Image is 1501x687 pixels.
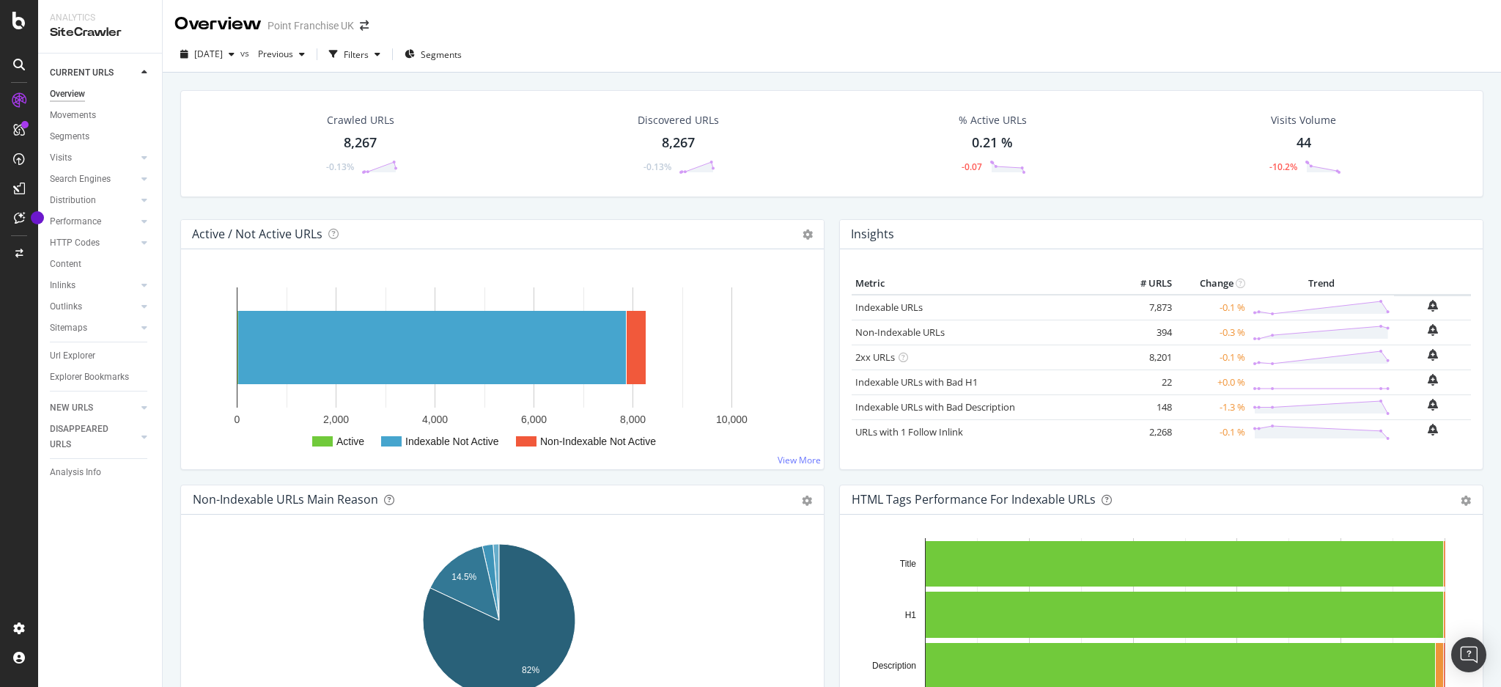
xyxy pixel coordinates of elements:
[1117,295,1176,320] td: 7,873
[1428,399,1438,411] div: bell-plus
[852,273,1117,295] th: Metric
[1271,113,1336,128] div: Visits Volume
[855,400,1015,414] a: Indexable URLs with Bad Description
[50,278,75,293] div: Inlinks
[1176,419,1249,444] td: -0.1 %
[851,224,894,244] h4: Insights
[326,161,354,173] div: -0.13%
[50,235,100,251] div: HTTP Codes
[50,465,152,480] a: Analysis Info
[1117,273,1176,295] th: # URLS
[344,48,369,61] div: Filters
[638,113,719,128] div: Discovered URLs
[50,65,114,81] div: CURRENT URLS
[50,172,111,187] div: Search Engines
[50,257,81,272] div: Content
[900,559,917,569] text: Title
[1176,345,1249,370] td: -0.1 %
[50,299,82,315] div: Outlinks
[50,87,152,102] a: Overview
[1117,394,1176,419] td: 148
[1428,374,1438,386] div: bell-plus
[855,350,895,364] a: 2xx URLs
[50,193,137,208] a: Distribution
[972,133,1013,153] div: 0.21 %
[50,193,96,208] div: Distribution
[50,465,101,480] div: Analysis Info
[1428,349,1438,361] div: bell-plus
[905,610,917,620] text: H1
[1176,370,1249,394] td: +0.0 %
[1176,394,1249,419] td: -1.3 %
[1428,424,1438,436] div: bell-plus
[50,370,152,385] a: Explorer Bookmarks
[50,400,93,416] div: NEW URLS
[31,211,44,224] div: Tooltip anchor
[962,161,982,173] div: -0.07
[855,425,963,438] a: URLs with 1 Follow Inlink
[1428,324,1438,336] div: bell-plus
[50,235,137,251] a: HTTP Codes
[235,414,240,425] text: 0
[192,224,322,244] h4: Active / Not Active URLs
[1461,496,1471,506] div: gear
[50,172,137,187] a: Search Engines
[50,87,85,102] div: Overview
[421,48,462,61] span: Segments
[50,214,137,229] a: Performance
[174,12,262,37] div: Overview
[360,21,369,31] div: arrow-right-arrow-left
[521,414,547,425] text: 6,000
[50,129,152,144] a: Segments
[778,454,821,466] a: View More
[194,48,223,60] span: 2025 Oct. 1st
[327,113,394,128] div: Crawled URLs
[50,278,137,293] a: Inlinks
[50,370,129,385] div: Explorer Bookmarks
[1249,273,1394,295] th: Trend
[50,320,87,336] div: Sitemaps
[50,214,101,229] div: Performance
[451,572,476,582] text: 14.5%
[1117,370,1176,394] td: 22
[50,24,150,41] div: SiteCrawler
[1117,345,1176,370] td: 8,201
[1297,133,1311,153] div: 44
[522,665,539,675] text: 82%
[1451,637,1486,672] div: Open Intercom Messenger
[855,326,945,339] a: Non-Indexable URLs
[716,414,748,425] text: 10,000
[1176,295,1249,320] td: -0.1 %
[405,436,499,447] text: Indexable Not Active
[540,436,656,447] text: Non-Indexable Not Active
[803,229,813,240] i: Options
[252,43,311,66] button: Previous
[268,18,354,33] div: Point Franchise UK
[50,12,150,24] div: Analytics
[50,348,95,364] div: Url Explorer
[1117,419,1176,444] td: 2,268
[1117,320,1176,345] td: 394
[50,150,137,166] a: Visits
[193,492,378,507] div: Non-Indexable URLs Main Reason
[50,108,96,123] div: Movements
[399,43,468,66] button: Segments
[50,348,152,364] a: Url Explorer
[855,301,923,314] a: Indexable URLs
[50,108,152,123] a: Movements
[193,273,812,458] svg: A chart.
[620,414,646,425] text: 8,000
[50,320,137,336] a: Sitemaps
[252,48,293,60] span: Previous
[1428,300,1438,312] div: bell-plus
[50,422,137,452] a: DISAPPEARED URLS
[336,436,364,447] text: Active
[852,492,1096,507] div: HTML Tags Performance for Indexable URLs
[50,150,72,166] div: Visits
[323,43,386,66] button: Filters
[872,661,916,671] text: Description
[50,299,137,315] a: Outlinks
[1269,161,1297,173] div: -10.2%
[50,65,137,81] a: CURRENT URLS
